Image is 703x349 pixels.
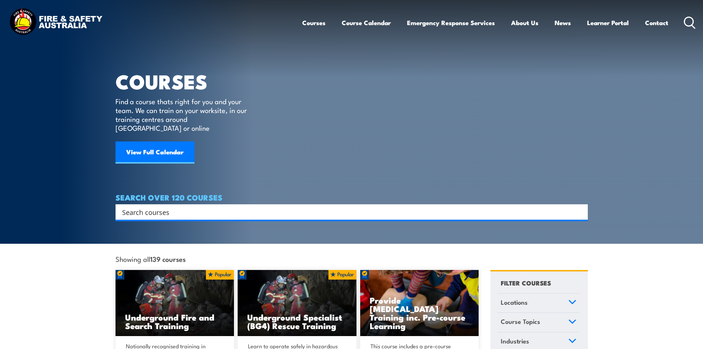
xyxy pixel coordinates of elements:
a: About Us [511,13,538,32]
h3: Underground Fire and Search Training [125,313,225,330]
span: Showing all [116,255,186,263]
a: View Full Calendar [116,141,194,164]
a: Underground Specialist (BG4) Rescue Training [238,270,356,336]
a: Contact [645,13,668,32]
p: Find a course thats right for you and your team. We can train on your worksite, in our training c... [116,97,250,132]
img: Underground mine rescue [116,270,234,336]
form: Search form [124,207,573,217]
img: Underground mine rescue [238,270,356,336]
a: Learner Portal [587,13,629,32]
span: Locations [501,297,528,307]
strong: 139 courses [150,254,186,264]
input: Search input [122,206,572,218]
a: Provide [MEDICAL_DATA] Training inc. Pre-course Learning [360,270,479,336]
a: Course Calendar [342,13,391,32]
a: Underground Fire and Search Training [116,270,234,336]
h4: SEARCH OVER 120 COURSES [116,193,588,201]
img: Low Voltage Rescue and Provide CPR [360,270,479,336]
a: Courses [302,13,325,32]
button: Search magnifier button [575,207,585,217]
h1: COURSES [116,72,258,90]
h4: FILTER COURSES [501,278,551,288]
a: Locations [497,294,580,313]
h3: Provide [MEDICAL_DATA] Training inc. Pre-course Learning [370,296,469,330]
h3: Underground Specialist (BG4) Rescue Training [247,313,347,330]
a: News [555,13,571,32]
a: Emergency Response Services [407,13,495,32]
span: Industries [501,336,529,346]
a: Course Topics [497,313,580,332]
span: Course Topics [501,317,540,326]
